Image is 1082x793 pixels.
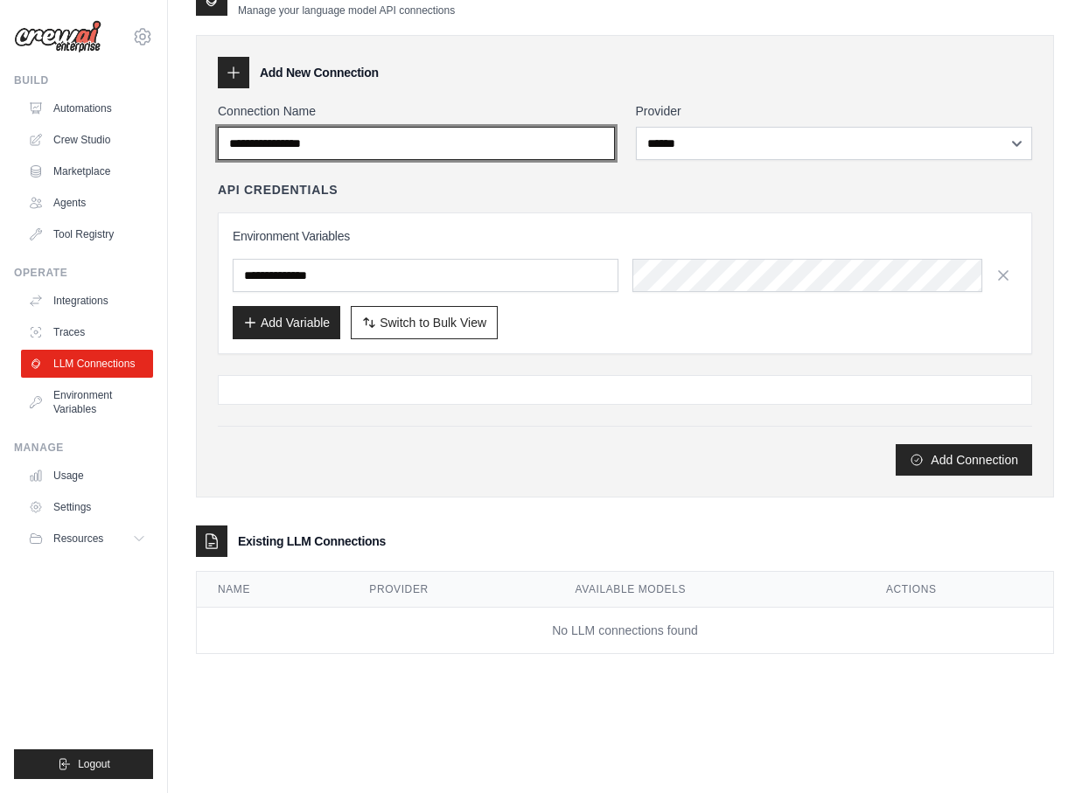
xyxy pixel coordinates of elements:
[233,227,1017,245] h3: Environment Variables
[21,157,153,185] a: Marketplace
[218,181,338,198] h4: API Credentials
[636,102,1033,120] label: Provider
[21,493,153,521] a: Settings
[233,306,340,339] button: Add Variable
[14,441,153,455] div: Manage
[14,266,153,280] div: Operate
[21,126,153,154] a: Crew Studio
[53,532,103,546] span: Resources
[21,287,153,315] a: Integrations
[21,318,153,346] a: Traces
[348,572,554,608] th: Provider
[197,608,1053,654] td: No LLM connections found
[21,525,153,553] button: Resources
[21,381,153,423] a: Environment Variables
[554,572,865,608] th: Available Models
[21,189,153,217] a: Agents
[21,220,153,248] a: Tool Registry
[238,532,386,550] h3: Existing LLM Connections
[380,314,486,331] span: Switch to Bulk View
[351,306,498,339] button: Switch to Bulk View
[995,709,1082,793] iframe: Chat Widget
[238,3,455,17] p: Manage your language model API connections
[865,572,1053,608] th: Actions
[78,757,110,771] span: Logout
[260,64,379,81] h3: Add New Connection
[14,73,153,87] div: Build
[896,444,1032,476] button: Add Connection
[197,572,348,608] th: Name
[14,20,101,53] img: Logo
[218,102,615,120] label: Connection Name
[21,94,153,122] a: Automations
[21,462,153,490] a: Usage
[21,350,153,378] a: LLM Connections
[14,749,153,779] button: Logout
